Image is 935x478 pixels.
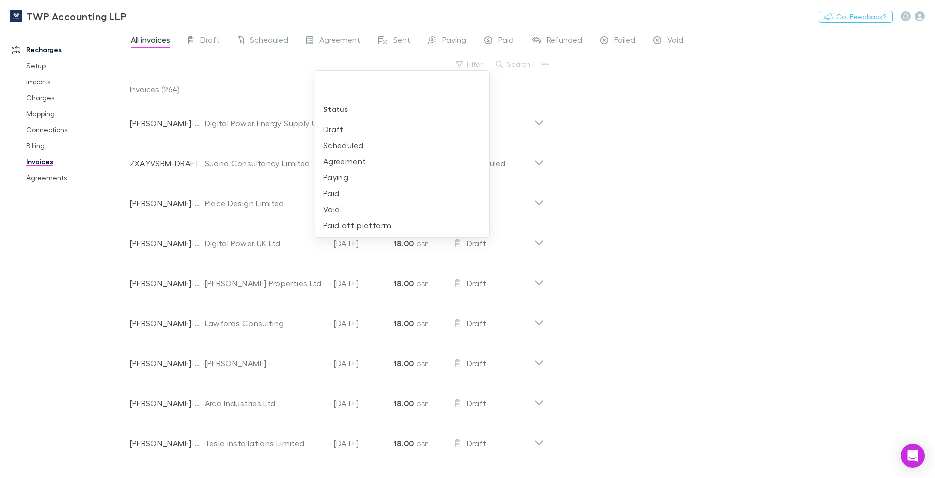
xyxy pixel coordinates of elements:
[315,97,489,121] div: Status
[315,217,489,233] li: Paid off-platform
[315,201,489,217] li: Void
[901,444,925,468] div: Open Intercom Messenger
[315,121,489,137] li: Draft
[315,137,489,153] li: Scheduled
[315,169,489,185] li: Paying
[315,153,489,169] li: Agreement
[315,185,489,201] li: Paid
